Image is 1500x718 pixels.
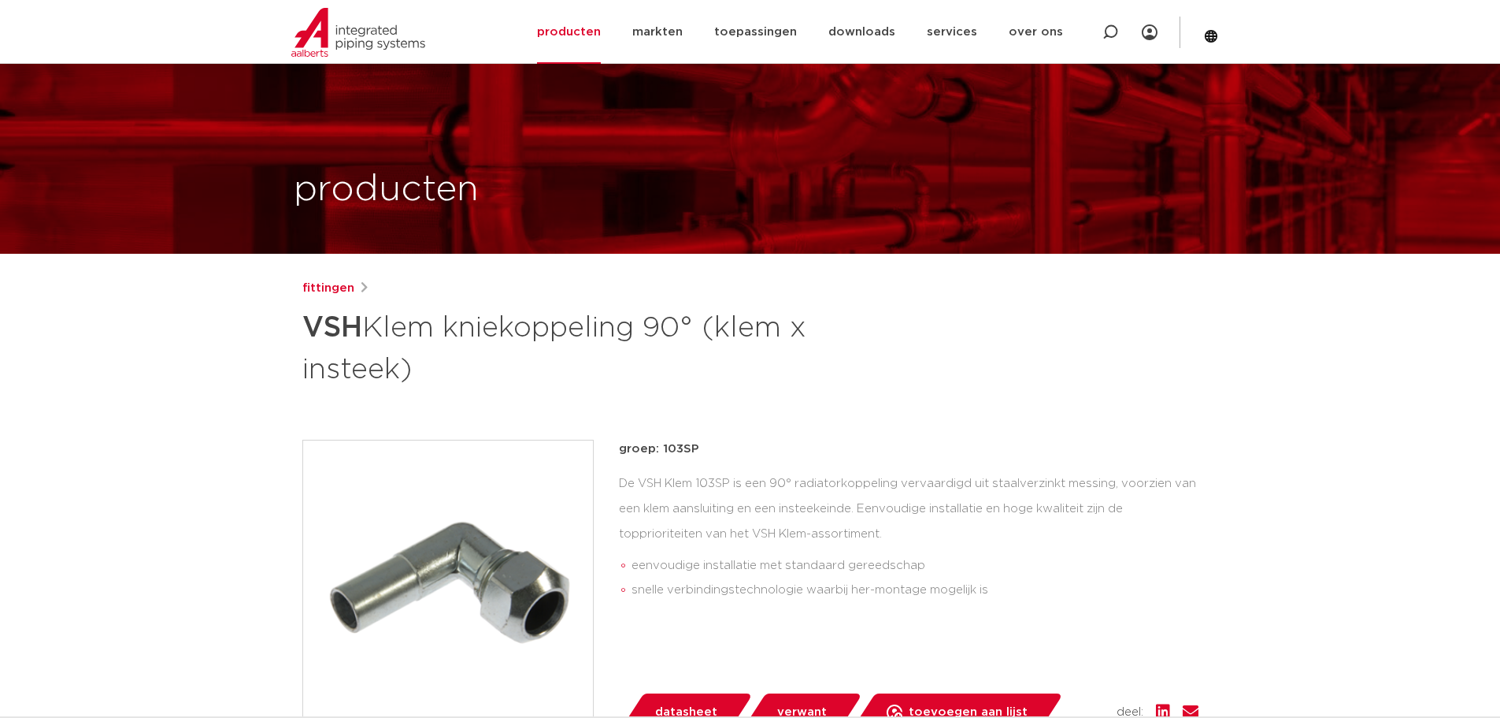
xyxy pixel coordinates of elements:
li: eenvoudige installatie met standaard gereedschap [631,553,1198,578]
a: fittingen [302,279,354,298]
h1: producten [294,165,479,215]
li: snelle verbindingstechnologie waarbij her-montage mogelijk is [631,578,1198,603]
p: groep: 103SP [619,440,1198,459]
h1: Klem kniekoppeling 90° (klem x insteek) [302,304,894,389]
div: De VSH Klem 103SP is een 90° radiatorkoppeling vervaardigd uit staalverzinkt messing, voorzien va... [619,471,1198,609]
strong: VSH [302,314,362,342]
